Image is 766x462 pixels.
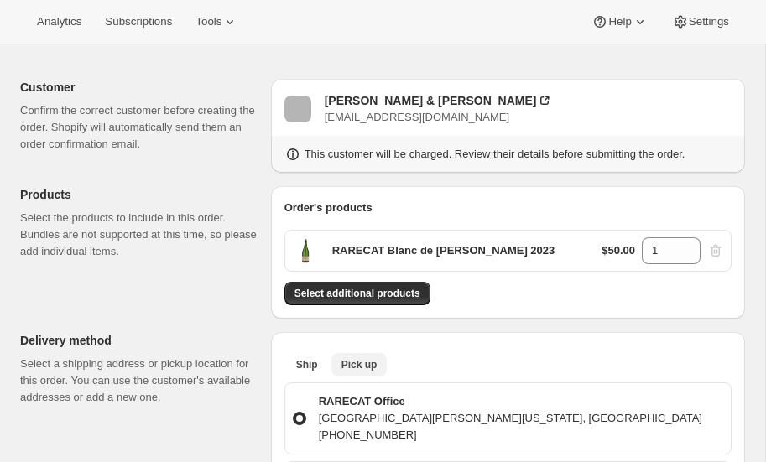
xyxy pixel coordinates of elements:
[20,102,258,153] p: Confirm the correct customer before creating the order. Shopify will automatically send them an o...
[292,237,319,264] span: Default Title
[185,10,248,34] button: Tools
[689,15,729,29] span: Settings
[20,186,258,203] p: Products
[319,427,702,444] p: [PHONE_NUMBER]
[305,146,685,163] p: This customer will be charged. Review their details before submitting the order.
[20,332,258,349] p: Delivery method
[662,10,739,34] button: Settings
[608,15,631,29] span: Help
[20,79,258,96] p: Customer
[105,15,172,29] span: Subscriptions
[284,96,311,122] span: Greg & Amy Chappell
[284,282,430,305] button: Select additional products
[332,242,555,259] p: RARECAT Blanc de [PERSON_NAME] 2023
[195,15,221,29] span: Tools
[37,15,81,29] span: Analytics
[602,242,635,259] p: $50.00
[581,10,658,34] button: Help
[296,358,318,371] span: Ship
[319,410,702,427] p: [GEOGRAPHIC_DATA][PERSON_NAME][US_STATE], [GEOGRAPHIC_DATA]
[284,201,373,214] span: Order's products
[27,10,91,34] button: Analytics
[319,393,702,410] p: RARECAT Office
[20,356,258,406] p: Select a shipping address or pickup location for this order. You can use the customer's available...
[325,92,537,109] div: [PERSON_NAME] & [PERSON_NAME]
[325,111,509,123] span: [EMAIL_ADDRESS][DOMAIN_NAME]
[95,10,182,34] button: Subscriptions
[341,358,378,371] span: Pick up
[20,210,258,260] p: Select the products to include in this order. Bundles are not supported at this time, so please a...
[294,287,420,300] span: Select additional products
